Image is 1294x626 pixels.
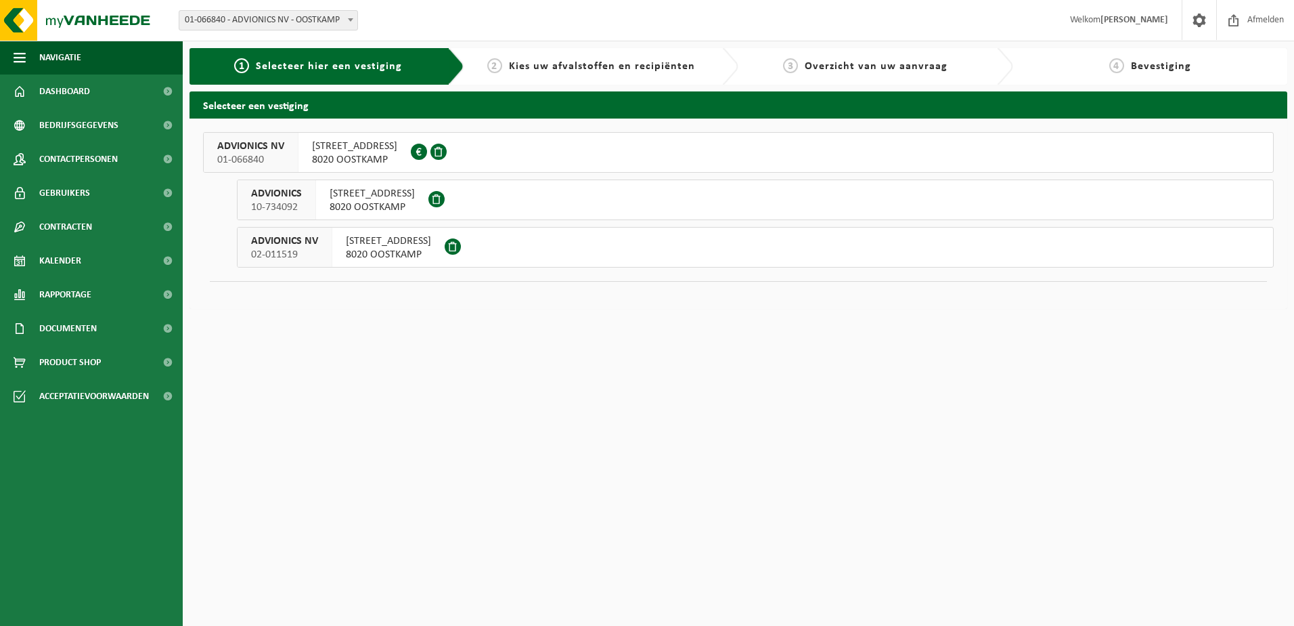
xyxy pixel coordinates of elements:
span: Contactpersonen [39,142,118,176]
span: [STREET_ADDRESS] [312,140,397,153]
button: ADVIONICS 10-734092 [STREET_ADDRESS]8020 OOSTKAMP [237,180,1274,220]
span: Selecteer hier een vestiging [256,61,402,72]
span: [STREET_ADDRESS] [330,187,415,201]
span: 8020 OOSTKAMP [330,201,415,214]
span: 10-734092 [251,201,302,214]
span: Rapportage [39,278,91,312]
h2: Selecteer een vestiging [189,91,1287,118]
span: 01-066840 [217,153,284,167]
span: Bedrijfsgegevens [39,108,118,142]
button: ADVIONICS NV 01-066840 [STREET_ADDRESS]8020 OOSTKAMP [203,132,1274,173]
span: Contracten [39,210,92,244]
span: 8020 OOSTKAMP [312,153,397,167]
span: ADVIONICS NV [217,140,284,153]
span: 2 [487,58,502,73]
span: Overzicht van uw aanvraag [805,61,947,72]
span: Navigatie [39,41,81,75]
span: 01-066840 - ADVIONICS NV - OOSTKAMP [179,10,358,30]
span: 1 [234,58,249,73]
span: 01-066840 - ADVIONICS NV - OOSTKAMP [179,11,357,30]
span: Product Shop [39,346,101,379]
button: ADVIONICS NV 02-011519 [STREET_ADDRESS]8020 OOSTKAMP [237,227,1274,268]
span: ADVIONICS NV [251,234,318,248]
span: Documenten [39,312,97,346]
span: 4 [1109,58,1124,73]
span: Bevestiging [1131,61,1191,72]
span: 8020 OOSTKAMP [346,248,431,262]
span: 3 [783,58,798,73]
span: Dashboard [39,75,90,108]
strong: [PERSON_NAME] [1100,15,1168,25]
span: Kalender [39,244,81,278]
span: Gebruikers [39,176,90,210]
span: ADVIONICS [251,187,302,201]
span: [STREET_ADDRESS] [346,234,431,248]
span: Acceptatievoorwaarden [39,379,149,413]
span: 02-011519 [251,248,318,262]
span: Kies uw afvalstoffen en recipiënten [509,61,695,72]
